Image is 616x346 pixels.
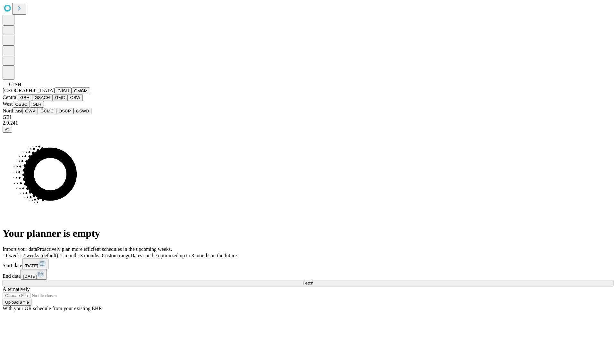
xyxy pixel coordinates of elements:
[22,253,58,258] span: 2 weeks (default)
[55,87,72,94] button: GJSH
[3,246,37,252] span: Import your data
[23,274,37,279] span: [DATE]
[3,88,55,93] span: [GEOGRAPHIC_DATA]
[73,108,92,114] button: GSWB
[3,259,613,269] div: Start date
[56,108,73,114] button: OSCP
[3,114,613,120] div: GEI
[5,127,10,132] span: @
[3,269,613,280] div: End date
[3,280,613,286] button: Fetch
[131,253,238,258] span: Dates can be optimized up to 3 months in the future.
[9,82,21,87] span: GJSH
[38,108,56,114] button: GCMC
[21,269,47,280] button: [DATE]
[3,95,18,100] span: Central
[37,246,172,252] span: Proactively plan more efficient schedules in the upcoming weeks.
[3,286,30,292] span: Alternatively
[102,253,130,258] span: Custom range
[80,253,99,258] span: 3 months
[32,94,52,101] button: GSACH
[5,253,20,258] span: 1 week
[3,101,13,107] span: West
[3,120,613,126] div: 2.0.241
[22,259,48,269] button: [DATE]
[18,94,32,101] button: GBH
[30,101,44,108] button: GLH
[13,101,30,108] button: OSSC
[68,94,83,101] button: OSW
[61,253,78,258] span: 1 month
[3,306,102,311] span: With your OR schedule from your existing EHR
[3,299,31,306] button: Upload a file
[72,87,90,94] button: GMCM
[3,126,12,133] button: @
[303,281,313,285] span: Fetch
[25,263,38,268] span: [DATE]
[52,94,67,101] button: GMC
[22,108,38,114] button: GWV
[3,227,613,239] h1: Your planner is empty
[3,108,22,113] span: Northeast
